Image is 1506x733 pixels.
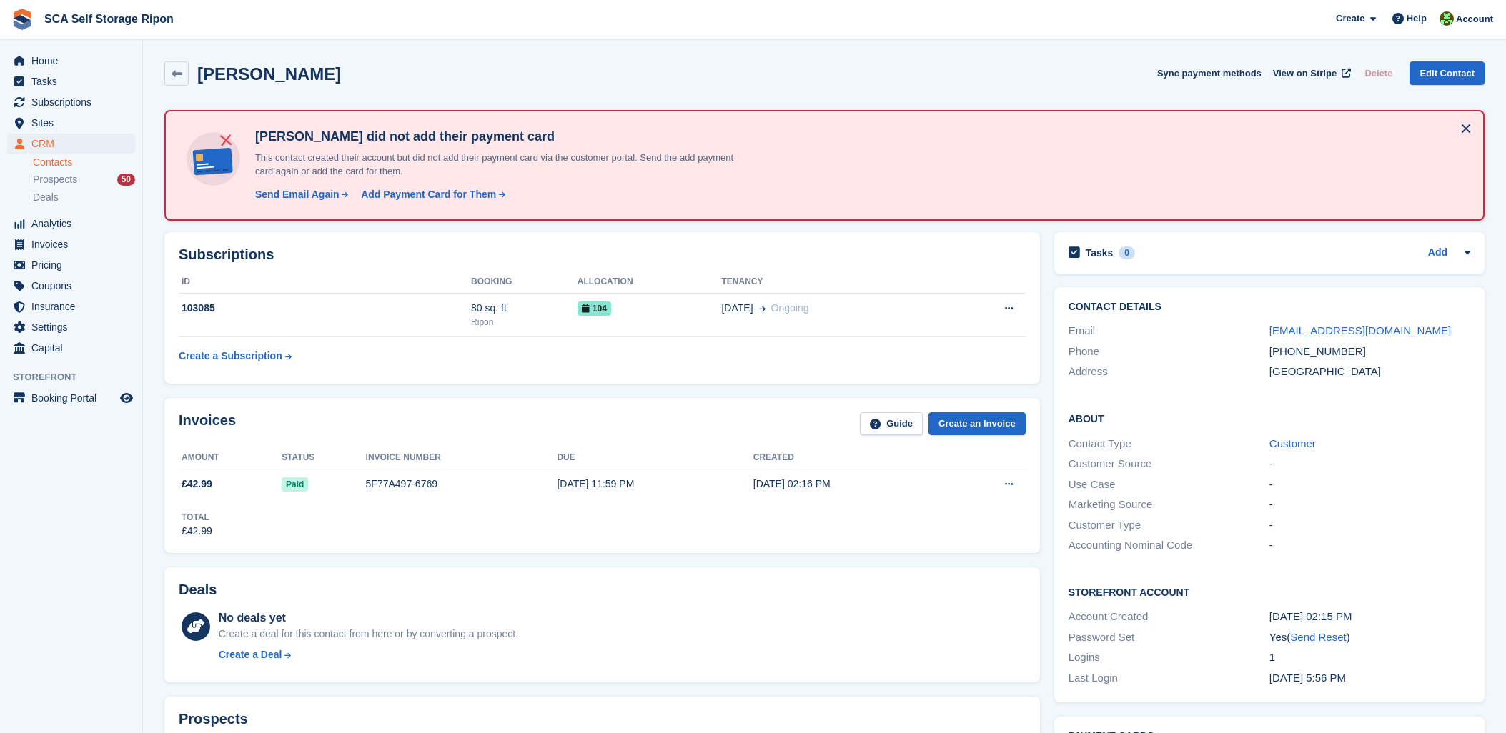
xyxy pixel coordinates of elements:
a: Create an Invoice [928,412,1026,436]
span: Capital [31,338,117,358]
span: Help [1407,11,1427,26]
div: Contact Type [1069,436,1269,452]
span: Coupons [31,276,117,296]
a: Guide [860,412,923,436]
img: stora-icon-8386f47178a22dfd0bd8f6a31ec36ba5ce8667c1dd55bd0f319d3a0aa187defe.svg [11,9,33,30]
span: Tasks [31,71,117,91]
div: Add Payment Card for Them [361,187,496,202]
div: Marketing Source [1069,497,1269,513]
span: Settings [31,317,117,337]
p: This contact created their account but did not add their payment card via the customer portal. Se... [249,151,750,179]
h2: Tasks [1086,246,1114,259]
img: Kelly Neesham [1440,11,1454,26]
div: Yes [1269,629,1470,646]
h2: Contact Details [1069,301,1470,313]
span: Home [31,51,117,71]
a: menu [7,113,135,133]
span: Sites [31,113,117,133]
span: Invoices [31,234,117,254]
div: £42.99 [182,524,212,539]
th: Invoice number [366,447,558,469]
a: Contacts [33,156,135,169]
h2: [PERSON_NAME] [197,64,341,84]
span: Subscriptions [31,92,117,112]
div: Total [182,511,212,524]
div: - [1269,497,1470,513]
a: Create a Subscription [179,343,292,369]
time: 2025-08-22 16:56:38 UTC [1269,672,1346,684]
span: Ongoing [771,302,809,314]
th: Booking [471,271,578,294]
a: menu [7,255,135,275]
th: Created [753,447,949,469]
div: Create a Deal [219,647,282,662]
a: menu [7,338,135,358]
div: [DATE] 02:16 PM [753,477,949,492]
span: Create [1336,11,1364,26]
div: - [1269,517,1470,534]
span: Insurance [31,296,117,316]
a: Deals [33,190,135,205]
th: ID [179,271,471,294]
span: 104 [578,301,611,316]
a: menu [7,134,135,154]
div: 1 [1269,649,1470,666]
div: Address [1069,364,1269,380]
a: menu [7,388,135,408]
div: - [1269,537,1470,554]
a: Customer [1269,437,1316,449]
div: - [1269,477,1470,493]
div: Customer Source [1069,456,1269,472]
div: Password Set [1069,629,1269,646]
div: Create a Subscription [179,349,282,364]
a: [EMAIL_ADDRESS][DOMAIN_NAME] [1269,324,1451,336]
h2: Deals [179,582,217,598]
div: [GEOGRAPHIC_DATA] [1269,364,1470,380]
div: - [1269,456,1470,472]
h2: Prospects [179,711,248,727]
div: Create a deal for this contact from here or by converting a prospect. [219,627,518,642]
div: 103085 [179,301,471,316]
th: Status [282,447,366,469]
h2: Subscriptions [179,246,1026,263]
a: menu [7,51,135,71]
th: Tenancy [721,271,947,294]
img: no-card-linked-e7822e413c904bf8b177c4d89f31251c4716f9871600ec3ca5bfc59e148c83f4.svg [183,129,244,189]
a: Preview store [118,389,135,407]
button: Sync payment methods [1157,61,1262,85]
a: Edit Contact [1410,61,1485,85]
a: menu [7,276,135,296]
span: Deals [33,191,59,204]
div: Phone [1069,344,1269,360]
h2: Invoices [179,412,236,436]
a: View on Stripe [1267,61,1354,85]
th: Amount [179,447,282,469]
div: Send Email Again [255,187,340,202]
h2: About [1069,411,1470,425]
span: £42.99 [182,477,212,492]
a: Prospects 50 [33,172,135,187]
th: Due [557,447,753,469]
div: 80 sq. ft [471,301,578,316]
a: menu [7,234,135,254]
span: ( ) [1287,631,1349,643]
a: SCA Self Storage Ripon [39,7,179,31]
span: Analytics [31,214,117,234]
a: Add [1428,245,1447,261]
div: Ripon [471,316,578,329]
div: [DATE] 11:59 PM [557,477,753,492]
a: Create a Deal [219,647,518,662]
div: Email [1069,323,1269,339]
div: [PHONE_NUMBER] [1269,344,1470,360]
span: Paid [282,477,308,492]
span: Prospects [33,173,77,186]
span: View on Stripe [1273,66,1337,81]
span: Pricing [31,255,117,275]
div: Customer Type [1069,517,1269,534]
div: [DATE] 02:15 PM [1269,609,1470,625]
div: 0 [1119,246,1135,259]
div: Last Login [1069,670,1269,687]
a: menu [7,296,135,316]
span: [DATE] [721,301,753,316]
h4: [PERSON_NAME] did not add their payment card [249,129,750,145]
